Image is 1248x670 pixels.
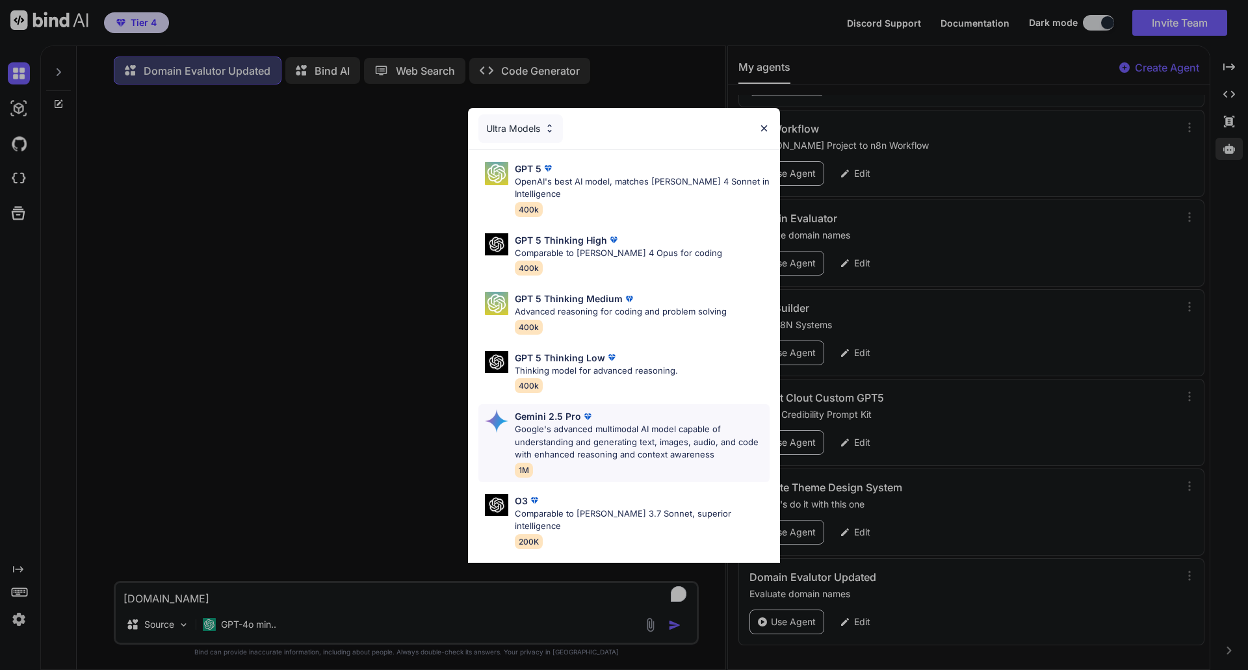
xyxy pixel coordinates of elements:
[607,233,620,246] img: premium
[515,463,533,478] span: 1M
[515,351,605,365] p: GPT 5 Thinking Low
[581,410,594,423] img: premium
[515,162,541,175] p: GPT 5
[515,409,581,423] p: Gemini 2.5 Pro
[759,123,770,134] img: close
[544,123,555,134] img: Pick Models
[515,292,623,305] p: GPT 5 Thinking Medium
[485,233,508,256] img: Pick Models
[515,233,607,247] p: GPT 5 Thinking High
[515,378,543,393] span: 400k
[515,508,770,533] p: Comparable to [PERSON_NAME] 3.7 Sonnet, superior intelligence
[623,292,636,305] img: premium
[541,162,554,175] img: premium
[485,494,508,517] img: Pick Models
[515,247,722,260] p: Comparable to [PERSON_NAME] 4 Opus for coding
[515,175,770,201] p: OpenAI's best AI model, matches [PERSON_NAME] 4 Sonnet in Intelligence
[485,409,508,433] img: Pick Models
[515,494,528,508] p: O3
[485,162,508,185] img: Pick Models
[515,305,727,318] p: Advanced reasoning for coding and problem solving
[485,351,508,374] img: Pick Models
[515,202,543,217] span: 400k
[605,351,618,364] img: premium
[485,292,508,315] img: Pick Models
[515,423,770,461] p: Google's advanced multimodal AI model capable of understanding and generating text, images, audio...
[515,261,543,276] span: 400k
[528,494,541,507] img: premium
[515,365,678,378] p: Thinking model for advanced reasoning.
[515,534,543,549] span: 200K
[515,320,543,335] span: 400k
[478,114,563,143] div: Ultra Models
